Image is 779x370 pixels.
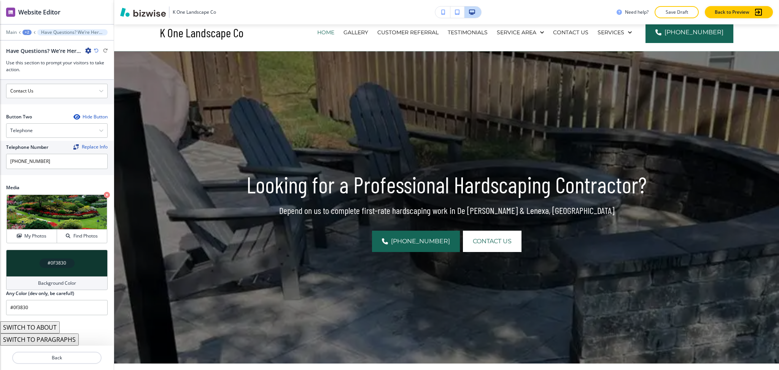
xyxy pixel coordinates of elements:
button: Back to Preview [705,6,773,18]
p: Save Draft [665,9,689,16]
button: My Photos [7,230,57,243]
h3: Use this section to prompt your visitors to take action. [6,59,108,73]
p: Home [317,29,334,36]
button: Save Draft [655,6,699,18]
button: Have Questions? We’re Here to Help [37,29,108,35]
h3: K One Landscape Co [173,9,216,16]
p: Customer Referral [377,29,439,36]
button: ReplaceReplace Info [73,144,108,150]
h4: Telephone [10,127,33,134]
button: #0F3830Background Color [6,250,108,290]
button: Contact Us [463,231,521,252]
img: Bizwise Logo [120,8,166,17]
h2: Media [6,184,108,191]
h2: Telephone Number [6,144,48,151]
p: Back to Preview [715,9,749,16]
span: [PHONE_NUMBER] [391,237,450,246]
button: +2 [22,30,32,35]
h4: Find Photos [73,233,98,239]
div: My PhotosFind Photos [6,194,108,244]
button: Back [12,352,102,364]
span: Find and replace this information across Bizwise [73,144,108,150]
p: Services [598,29,624,36]
p: Service Area [497,29,536,36]
button: Find Photos [57,230,107,243]
h4: Background Color [38,280,76,287]
p: Testimonials [448,29,488,36]
input: Manual Input [6,85,99,97]
button: Hide Button [73,114,108,120]
div: Replace Info [73,144,108,150]
span: [PHONE_NUMBER] [665,28,723,37]
input: Ex. 561-222-1111 [6,154,108,169]
img: Banner Image [114,51,779,364]
h4: #0F3830 [48,260,66,266]
p: Looking for a Professional Hardscaping Contractor? [203,171,690,198]
a: [PHONE_NUMBER] [372,231,460,252]
h3: Need help? [625,9,649,16]
p: Contact Us [553,29,588,36]
img: editor icon [6,8,15,17]
p: Gallery [343,29,368,36]
h2: Website Editor [18,8,60,17]
h2: Any Color (dev only, be careful!) [6,290,74,297]
p: Have Questions? We’re Here to Help [41,30,104,35]
h2: Button Two [6,113,32,120]
span: Contact Us [473,237,512,246]
img: Replace [73,144,79,150]
a: [PHONE_NUMBER] [645,22,733,43]
h4: K One Landscape Co [160,25,243,40]
h2: Have Questions? We’re Here to Help [6,47,82,55]
p: Back [13,354,101,361]
h4: My Photos [24,233,46,239]
button: Main [6,30,17,35]
p: Depend on us to complete first-rate hardscaping work in De [PERSON_NAME] & Lenexa, [GEOGRAPHIC_DATA] [203,205,690,216]
button: K One Landscape Co [120,6,216,18]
